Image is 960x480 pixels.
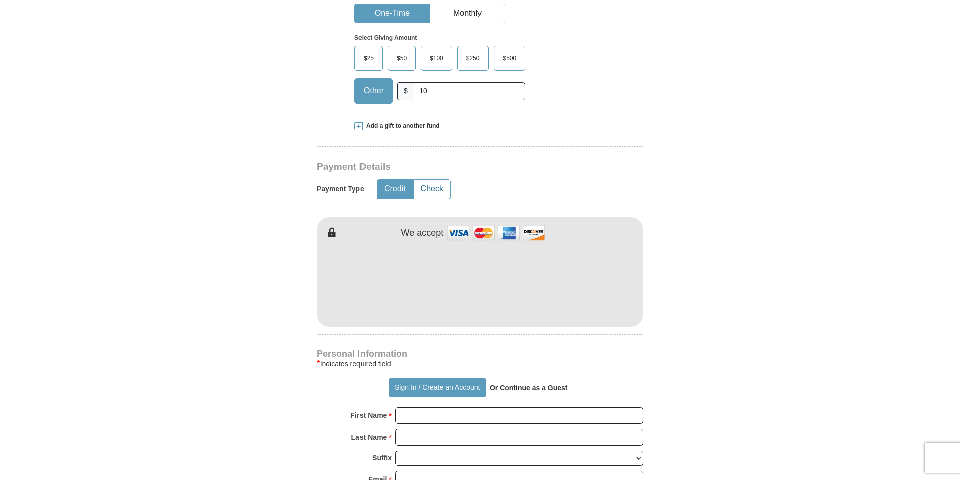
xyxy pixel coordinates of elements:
[358,51,379,66] span: $25
[461,51,485,66] span: $250
[351,430,387,444] strong: Last Name
[414,180,450,199] button: Check
[377,180,413,199] button: Credit
[317,350,643,358] h4: Personal Information
[430,4,505,23] button: Monthly
[392,51,412,66] span: $50
[363,122,440,130] span: Add a gift to another fund
[498,51,521,66] span: $500
[317,161,573,173] h3: Payment Details
[425,51,448,66] span: $100
[317,185,364,194] h5: Payment Type
[355,4,429,23] button: One-Time
[414,82,525,100] input: Other Amount
[358,83,389,99] span: Other
[350,408,387,422] strong: First Name
[372,451,392,465] strong: Suffix
[317,358,643,370] div: Indicates required field
[401,228,444,239] h4: We accept
[490,383,568,392] strong: Or Continue as a Guest
[389,378,486,397] button: Sign In / Create an Account
[397,82,414,100] span: $
[354,34,417,41] strong: Select Giving Amount
[446,222,546,244] img: credit cards accepted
